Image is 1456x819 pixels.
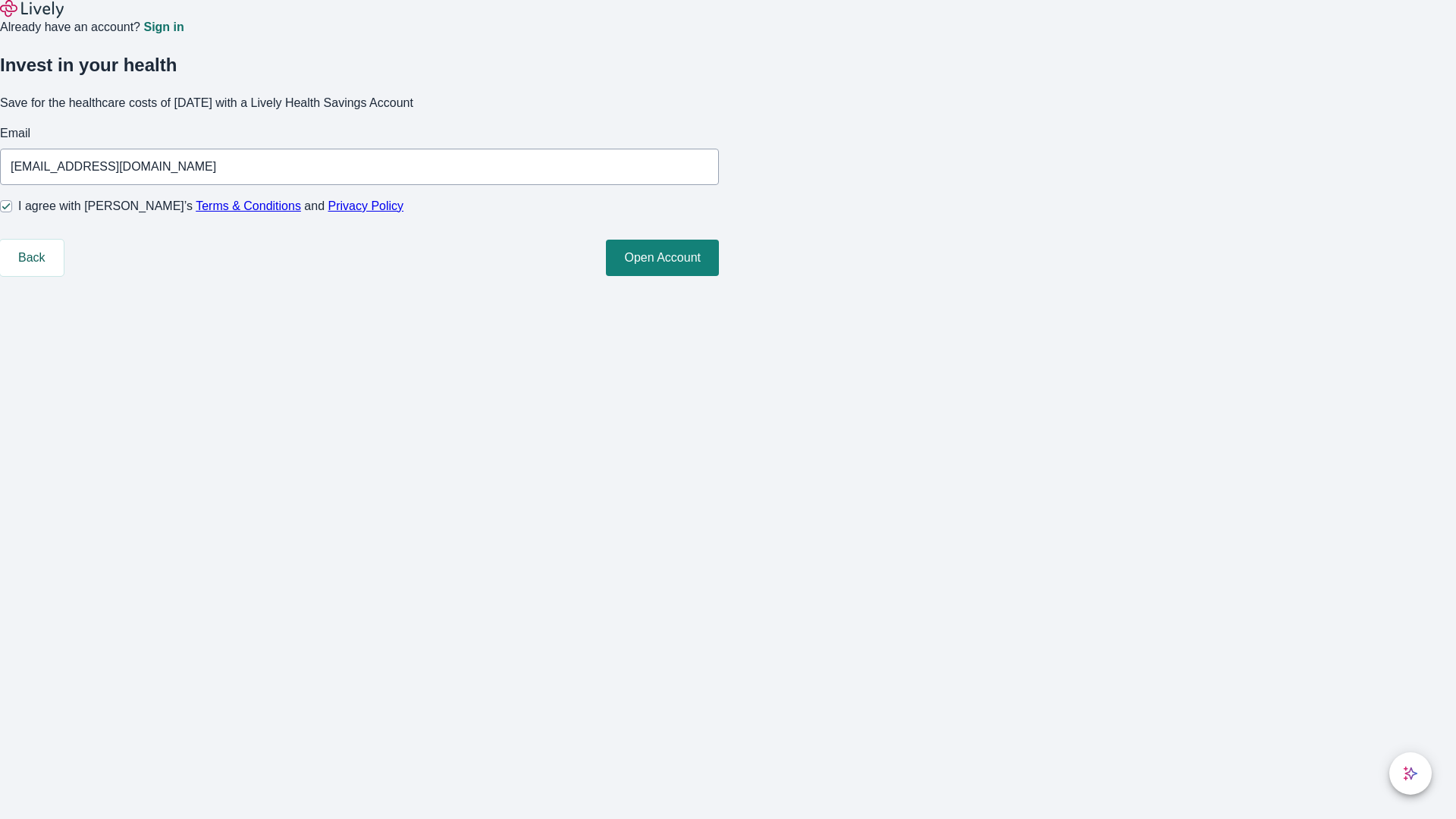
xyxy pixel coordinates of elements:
svg: Lively AI Assistant [1403,766,1418,781]
a: Sign in [143,21,184,33]
span: I agree with [PERSON_NAME]’s and [18,197,403,215]
a: Privacy Policy [328,199,404,212]
a: Terms & Conditions [196,199,301,212]
button: Open Account [606,240,719,276]
button: chat [1389,752,1432,795]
